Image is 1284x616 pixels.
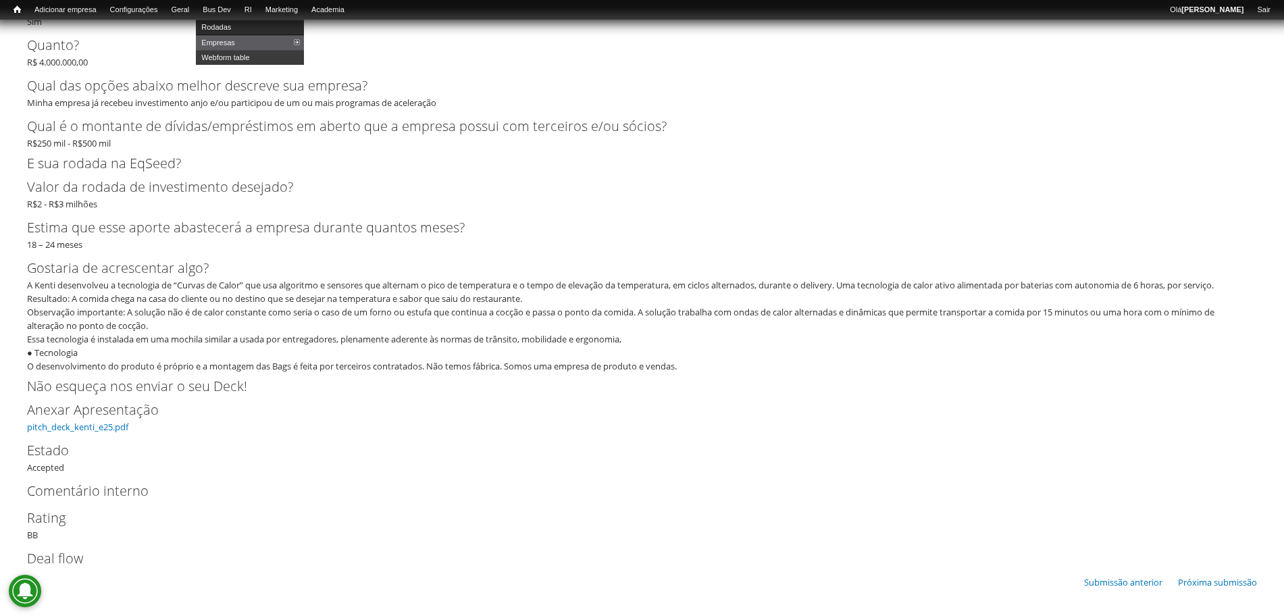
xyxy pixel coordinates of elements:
div: A Kenti desenvolveu a tecnologia de “Curvas de Calor” que usa algoritmo e sensores que alternam o... [27,278,1248,373]
div: R$ 4.000.000,00 [27,35,1257,69]
a: Submissão anterior [1084,576,1162,588]
div: R$250 mil - R$500 mil [27,116,1257,150]
div: R$2 - R$3 milhões [27,177,1257,211]
label: Anexar Apresentação [27,400,1235,420]
a: Adicionar empresa [28,3,103,17]
div: Accepted [27,440,1257,474]
h2: Não esqueça nos enviar o seu Deck! [27,380,1257,393]
label: Qual é o montante de dívidas/empréstimos em aberto que a empresa possui com terceiros e/ou sócios? [27,116,1235,136]
label: Deal flow [27,548,1235,569]
a: Academia [305,3,351,17]
a: Início [7,3,28,16]
label: Comentário interno [27,481,1235,501]
label: Estado [27,440,1235,461]
a: Sair [1250,3,1277,17]
a: pitch_deck_kenti_e25.pdf [27,421,128,433]
label: Estima que esse aporte abastecerá a empresa durante quantos meses? [27,217,1235,238]
a: Configurações [103,3,165,17]
h2: E sua rodada na EqSeed? [27,157,1257,170]
a: Bus Dev [196,3,238,17]
a: Olá[PERSON_NAME] [1163,3,1250,17]
label: Valor da rodada de investimento desejado? [27,177,1235,197]
a: Marketing [259,3,305,17]
a: Geral [164,3,196,17]
span: Início [14,5,21,14]
label: Qual das opções abaixo melhor descreve sua empresa? [27,76,1235,96]
a: Próxima submissão [1178,576,1257,588]
div: BB [27,508,1257,542]
label: Rating [27,508,1235,528]
div: 18 – 24 meses [27,217,1257,251]
strong: [PERSON_NAME] [1181,5,1243,14]
label: Gostaria de acrescentar algo? [27,258,1235,278]
div: Minha empresa já recebeu investimento anjo e/ou participou de um ou mais programas de aceleração [27,76,1257,109]
label: Quanto? [27,35,1235,55]
a: RI [238,3,259,17]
